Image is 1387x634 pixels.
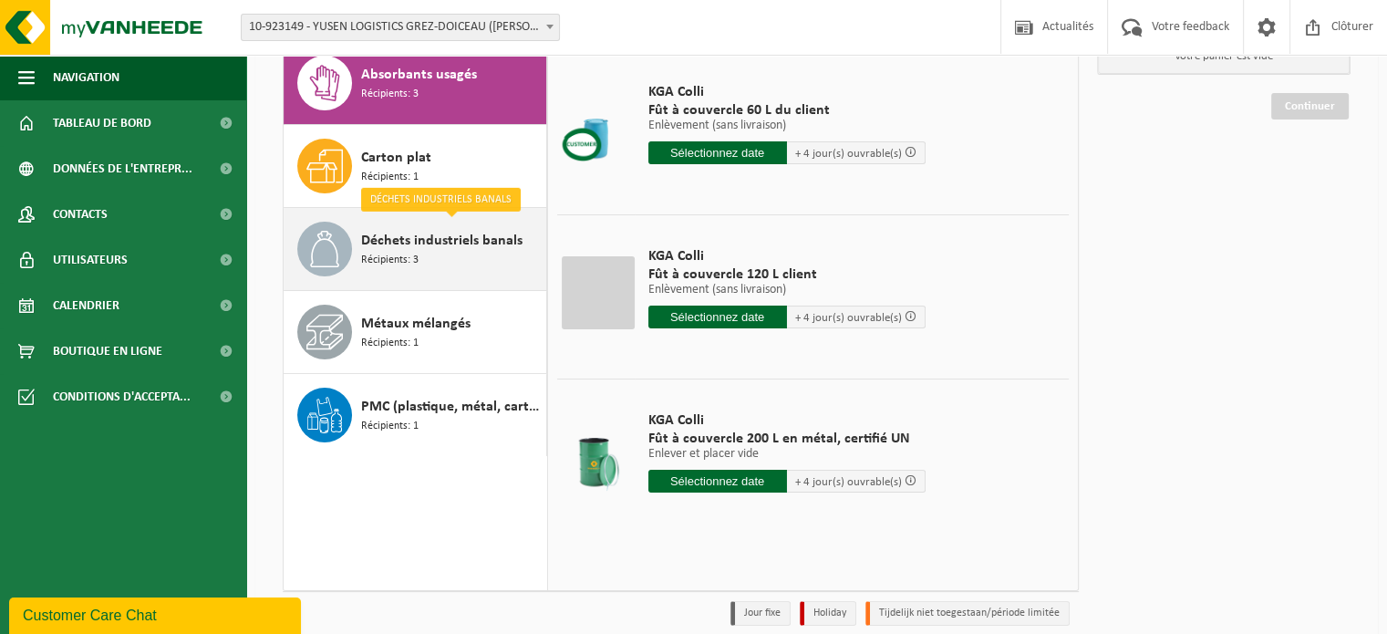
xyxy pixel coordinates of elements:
[648,101,926,120] span: Fût à couvercle 60 L du client
[1098,39,1350,74] p: Votre panier est vide
[1271,93,1349,120] a: Continuer
[361,64,477,86] span: Absorbants usagés
[53,146,192,192] span: Données de l'entrepr...
[361,396,542,418] span: PMC (plastique, métal, carton boisson) (industriel)
[361,86,419,103] span: Récipients: 3
[53,374,191,420] span: Conditions d'accepta...
[361,313,471,335] span: Métaux mélangés
[53,55,119,100] span: Navigation
[648,411,926,430] span: KGA Colli
[648,141,787,164] input: Sélectionnez date
[53,237,128,283] span: Utilisateurs
[361,147,431,169] span: Carton plat
[730,601,791,626] li: Jour fixe
[361,230,523,252] span: Déchets industriels banals
[284,291,547,374] button: Métaux mélangés Récipients: 1
[865,601,1070,626] li: Tijdelijk niet toegestaan/période limitée
[648,430,926,448] span: Fût à couvercle 200 L en métal, certifié UN
[9,594,305,634] iframe: chat widget
[648,247,926,265] span: KGA Colli
[361,169,419,186] span: Récipients: 1
[53,328,162,374] span: Boutique en ligne
[361,335,419,352] span: Récipients: 1
[284,125,547,208] button: Carton plat Récipients: 1
[361,252,419,269] span: Récipients: 3
[648,448,926,461] p: Enlever et placer vide
[241,14,560,41] span: 10-923149 - YUSEN LOGISTICS GREZ-DOICEAU (AJIMEX) - GREZ-DOICEAU
[648,265,926,284] span: Fût à couvercle 120 L client
[284,208,547,291] button: Déchets industriels banals Récipients: 3
[284,42,547,125] button: Absorbants usagés Récipients: 3
[53,100,151,146] span: Tableau de bord
[648,470,787,493] input: Sélectionnez date
[795,148,902,160] span: + 4 jour(s) ouvrable(s)
[284,374,547,456] button: PMC (plastique, métal, carton boisson) (industriel) Récipients: 1
[242,15,559,40] span: 10-923149 - YUSEN LOGISTICS GREZ-DOICEAU (AJIMEX) - GREZ-DOICEAU
[648,284,926,296] p: Enlèvement (sans livraison)
[648,120,926,132] p: Enlèvement (sans livraison)
[795,476,902,488] span: + 4 jour(s) ouvrable(s)
[53,283,119,328] span: Calendrier
[800,601,856,626] li: Holiday
[648,83,926,101] span: KGA Colli
[795,312,902,324] span: + 4 jour(s) ouvrable(s)
[53,192,108,237] span: Contacts
[648,306,787,328] input: Sélectionnez date
[361,418,419,435] span: Récipients: 1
